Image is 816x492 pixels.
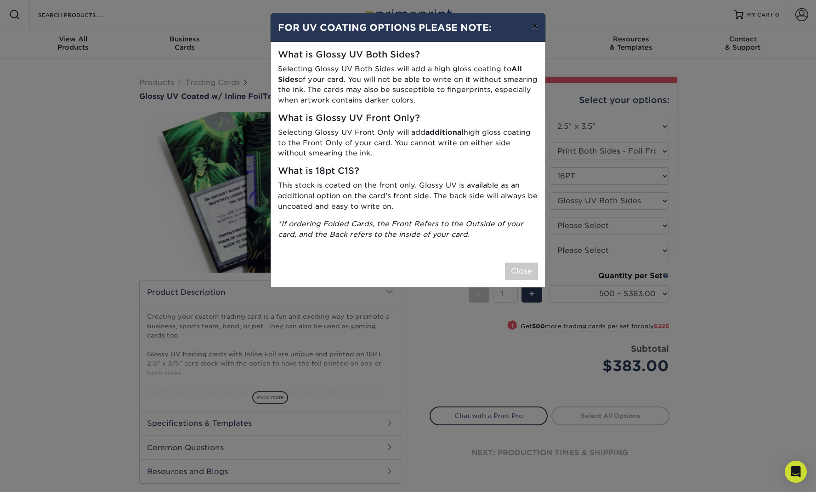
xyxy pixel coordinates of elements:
div: Open Intercom Messenger [785,461,807,483]
p: This stock is coated on the front only. Glossy UV is available as an additional option on the car... [278,180,538,212]
h5: What is 18pt C1S? [278,166,538,177]
p: Selecting Glossy UV Front Only will add high gloss coating to the Front Only of your card. You ca... [278,127,538,159]
button: × [524,13,545,39]
button: Close [505,263,538,280]
strong: additional [425,128,464,137]
i: *If ordering Folded Cards, the Front Refers to the Outside of your card, and the Back refers to t... [278,219,523,239]
h5: What is Glossy UV Both Sides? [278,50,538,60]
h5: What is Glossy UV Front Only? [278,113,538,124]
h4: FOR UV COATING OPTIONS PLEASE NOTE: [278,21,538,34]
strong: All Sides [278,64,522,84]
p: Selecting Glossy UV Both Sides will add a high gloss coating to of your card. You will not be abl... [278,64,538,106]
